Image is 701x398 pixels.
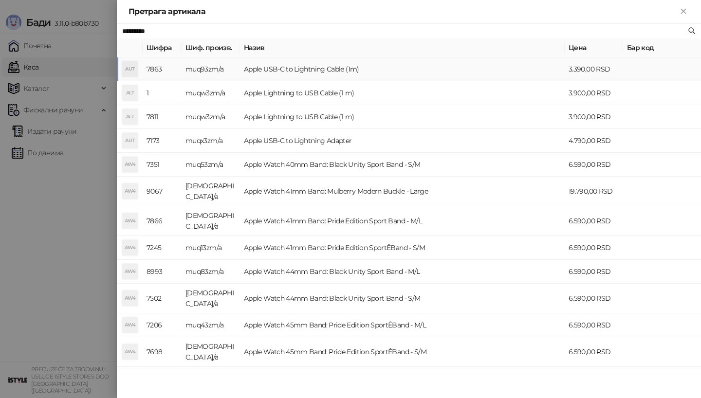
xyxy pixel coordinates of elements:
[122,183,138,199] div: AW4
[240,284,565,313] td: Apple Watch 44mm Band: Black Unity Sport Band - S/M
[240,260,565,284] td: Apple Watch 44mm Band: Black Unity Sport Band - M/L
[143,81,182,105] td: 1
[143,313,182,337] td: 7206
[129,6,678,18] div: Претрага артикала
[143,153,182,177] td: 7351
[240,129,565,153] td: Apple USB-C to Lightning Adapter
[565,153,623,177] td: 6.590,00 RSD
[143,57,182,81] td: 7863
[143,206,182,236] td: 7866
[122,61,138,77] div: AUT
[143,38,182,57] th: Шифра
[143,260,182,284] td: 8993
[565,284,623,313] td: 6.590,00 RSD
[122,290,138,306] div: AW4
[122,264,138,279] div: AW4
[565,367,623,397] td: 6.590,00 RSD
[565,57,623,81] td: 3.390,00 RSD
[565,81,623,105] td: 3.900,00 RSD
[182,313,240,337] td: muq43zm/a
[182,337,240,367] td: [DEMOGRAPHIC_DATA]/a
[143,337,182,367] td: 7698
[240,153,565,177] td: Apple Watch 40mm Band: Black Unity Sport Band - S/M
[143,367,182,397] td: 7663
[122,213,138,229] div: AW4
[565,206,623,236] td: 6.590,00 RSD
[240,38,565,57] th: Назив
[240,313,565,337] td: Apple Watch 45mm Band: Pride Edition SportÊBand - M/L
[182,129,240,153] td: muqx3zm/a
[143,105,182,129] td: 7811
[182,260,240,284] td: muq83zm/a
[240,105,565,129] td: Apple Lightning to USB Cable (1 m)
[182,236,240,260] td: muq13zm/a
[240,81,565,105] td: Apple Lightning to USB Cable (1 m)
[122,317,138,333] div: AW4
[122,240,138,255] div: AW4
[143,177,182,206] td: 9067
[565,337,623,367] td: 6.590,00 RSD
[143,284,182,313] td: 7502
[143,236,182,260] td: 7245
[565,38,623,57] th: Цена
[565,313,623,337] td: 6.590,00 RSD
[565,236,623,260] td: 6.590,00 RSD
[565,129,623,153] td: 4.790,00 RSD
[182,153,240,177] td: muq53zm/a
[182,284,240,313] td: [DEMOGRAPHIC_DATA]/a
[240,206,565,236] td: Apple Watch 41mm Band: Pride Edition Sport Band - M/L
[565,105,623,129] td: 3.900,00 RSD
[240,177,565,206] td: Apple Watch 41mm Band: Mulberry Modern Buckle - Large
[122,157,138,172] div: AW4
[122,344,138,360] div: AW4
[182,105,240,129] td: muqw3zm/a
[182,57,240,81] td: muq93zm/a
[240,367,565,397] td: Apple Watch 45mm Nike Band: Blue Flame Nike Sport Band - M/L
[182,38,240,57] th: Шиф. произв.
[122,85,138,101] div: ALT
[240,57,565,81] td: Apple USB-C to Lightning Cable (1m)
[182,177,240,206] td: [DEMOGRAPHIC_DATA]/a
[182,367,240,397] td: [DEMOGRAPHIC_DATA]/a
[122,109,138,125] div: ALT
[565,177,623,206] td: 19.790,00 RSD
[182,206,240,236] td: [DEMOGRAPHIC_DATA]/a
[240,337,565,367] td: Apple Watch 45mm Band: Pride Edition SportÊBand - S/M
[678,6,689,18] button: Close
[623,38,701,57] th: Бар код
[122,133,138,148] div: AUT
[240,236,565,260] td: Apple Watch 41mm Band: Pride Edition SportÊBand - S/M
[143,129,182,153] td: 7173
[182,81,240,105] td: muqw3zm/a
[565,260,623,284] td: 6.590,00 RSD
